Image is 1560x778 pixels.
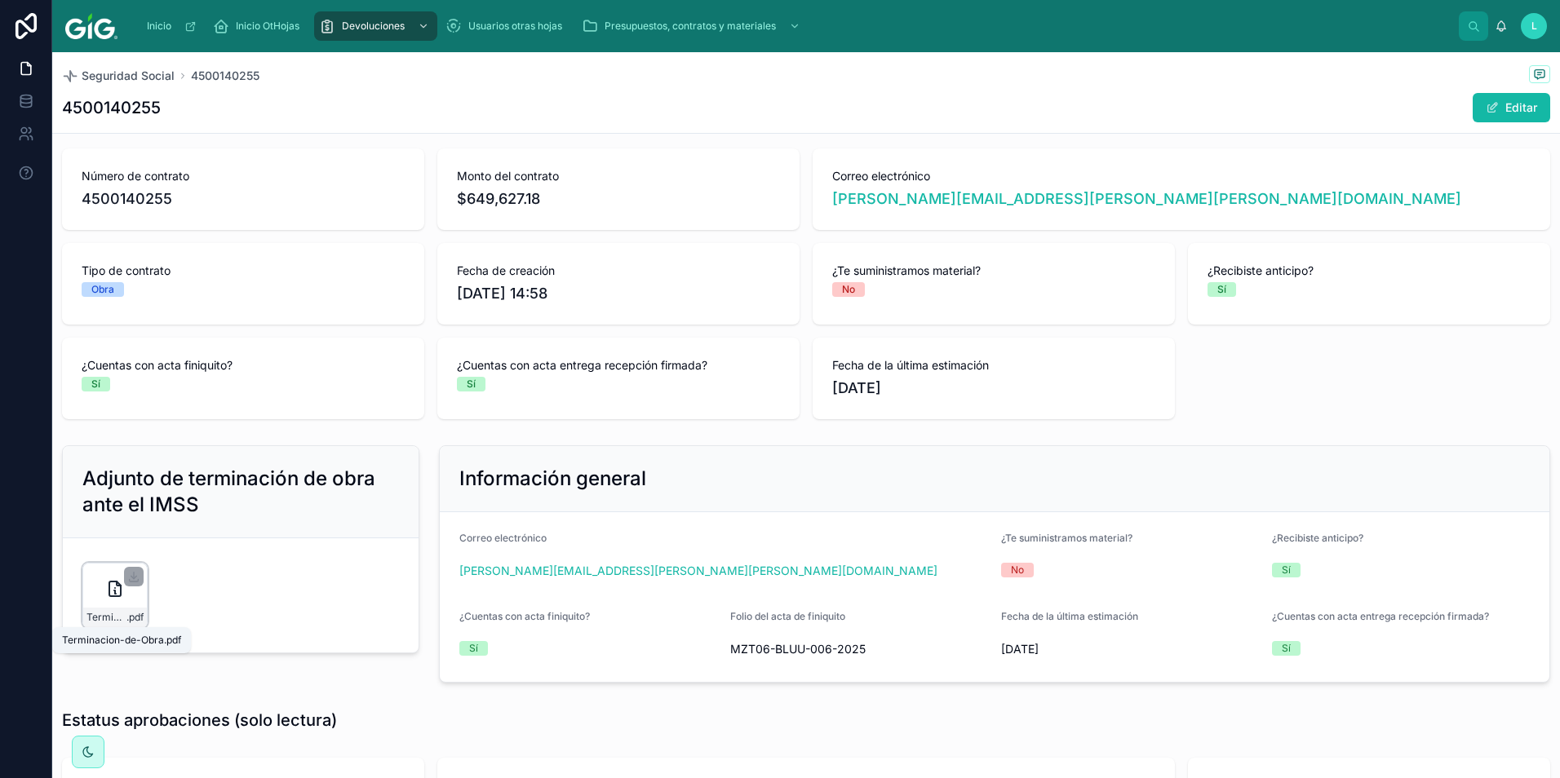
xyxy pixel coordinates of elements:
[1001,610,1138,622] span: Fecha de la última estimación
[1272,532,1363,544] span: ¿Recibiste anticipo?
[1531,20,1537,33] span: L
[62,68,175,84] a: Seguridad Social
[1473,93,1550,122] button: Editar
[459,466,646,492] h2: Información general
[577,11,809,41] a: Presupuestos, contratos y materiales
[832,377,1155,400] span: [DATE]
[65,13,117,39] img: App logo
[459,610,590,622] span: ¿Cuentas con acta finiquito?
[1011,563,1024,577] div: No
[730,641,988,657] span: MZT06-BLUU-006-2025
[236,20,299,33] span: Inicio OtHojas
[1217,282,1226,297] div: Sí
[86,611,126,624] span: Terminacion-de-Obra
[1208,263,1531,279] span: ¿Recibiste anticipo?
[1272,610,1489,622] span: ¿Cuentas con acta entrega recepción firmada?
[147,20,171,33] span: Inicio
[457,357,780,374] span: ¿Cuentas con acta entrega recepción firmada?
[457,282,780,305] span: [DATE] 14:58
[1282,641,1291,656] div: Sí
[208,11,311,41] a: Inicio OtHojas
[82,188,405,210] span: 4500140255
[832,263,1155,279] span: ¿Te suministramos material?
[91,282,114,297] div: Obra
[605,20,776,33] span: Presupuestos, contratos y materiales
[139,11,205,41] a: Inicio
[842,282,855,297] div: No
[459,532,547,544] span: Correo electrónico
[82,68,175,84] span: Seguridad Social
[457,263,780,279] span: Fecha de creación
[82,357,405,374] span: ¿Cuentas con acta finiquito?
[82,466,399,518] h2: Adjunto de terminación de obra ante el IMSS
[1001,641,1259,657] span: [DATE]
[1001,532,1132,544] span: ¿Te suministramos material?
[62,709,337,732] h1: Estatus aprobaciones (solo lectura)
[62,634,181,647] div: Terminacion-de-Obra.pdf
[62,96,161,119] h1: 4500140255
[1282,563,1291,577] div: Sí
[191,68,259,84] a: 4500140255
[469,641,478,656] div: Sí
[131,8,1459,44] div: scrollable content
[457,168,780,184] span: Monto del contrato
[832,168,1531,184] span: Correo electrónico
[82,168,405,184] span: Número de contrato
[457,188,780,210] span: $649,627.18
[441,11,574,41] a: Usuarios otras hojas
[91,377,100,391] div: Sí
[459,563,937,579] a: [PERSON_NAME][EMAIL_ADDRESS][PERSON_NAME][PERSON_NAME][DOMAIN_NAME]
[832,357,1155,374] span: Fecha de la última estimación
[468,20,562,33] span: Usuarios otras hojas
[832,188,1461,210] a: [PERSON_NAME][EMAIL_ADDRESS][PERSON_NAME][PERSON_NAME][DOMAIN_NAME]
[126,611,144,624] span: .pdf
[730,610,845,622] span: Folio del acta de finiquito
[82,263,405,279] span: Tipo de contrato
[467,377,476,391] div: Sí
[314,11,437,41] a: Devoluciones
[342,20,405,33] span: Devoluciones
